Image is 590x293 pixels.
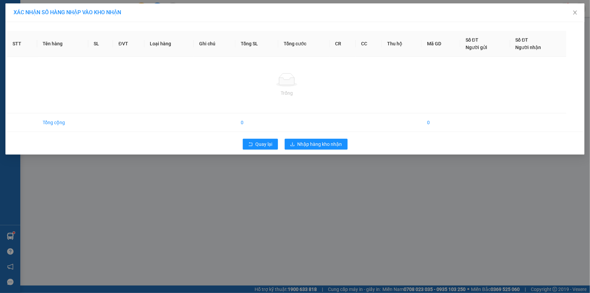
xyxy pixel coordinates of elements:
[290,142,295,147] span: download
[256,140,273,148] span: Quay lại
[88,31,113,57] th: SL
[37,31,88,57] th: Tên hàng
[298,140,342,148] span: Nhập hàng kho nhận
[243,139,278,150] button: rollbackQuay lại
[7,31,37,57] th: STT
[14,9,121,16] span: XÁC NHẬN SỐ HÀNG NHẬP VÀO KHO NHẬN
[285,139,348,150] button: downloadNhập hàng kho nhận
[113,31,144,57] th: ĐVT
[516,45,541,50] span: Người nhận
[422,113,460,132] td: 0
[194,31,235,57] th: Ghi chú
[248,142,253,147] span: rollback
[330,31,356,57] th: CR
[382,31,422,57] th: Thu hộ
[572,10,578,15] span: close
[235,31,279,57] th: Tổng SL
[278,31,330,57] th: Tổng cước
[144,31,194,57] th: Loại hàng
[13,89,561,97] div: Trống
[566,3,585,22] button: Close
[37,113,88,132] td: Tổng cộng
[422,31,460,57] th: Mã GD
[356,31,382,57] th: CC
[235,113,279,132] td: 0
[466,45,487,50] span: Người gửi
[516,37,528,43] span: Số ĐT
[466,37,478,43] span: Số ĐT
